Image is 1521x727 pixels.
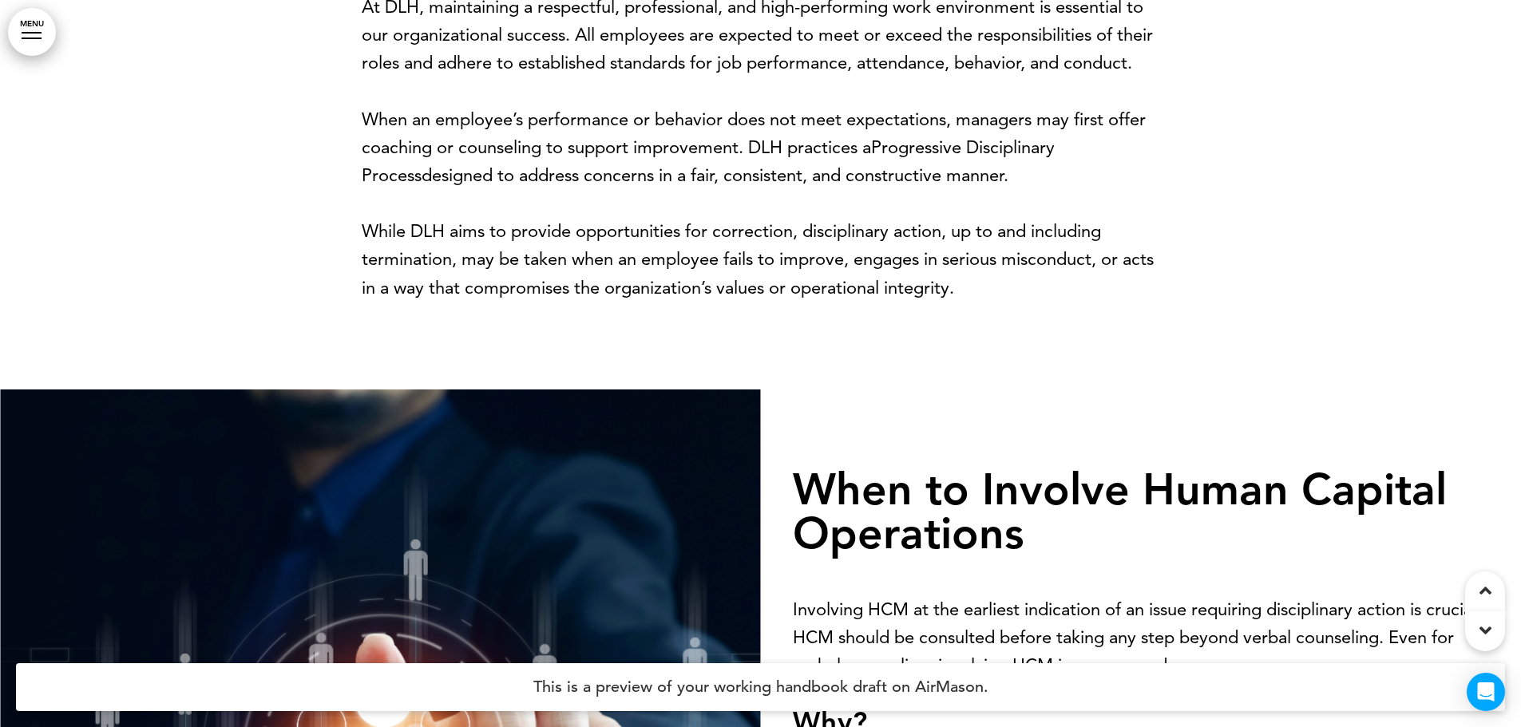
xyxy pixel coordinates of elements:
h4: This is a preview of your working handbook draft on AirMason. [16,663,1505,711]
b: Progressive Disciplinary Process [362,136,1055,186]
p: Involving HCM at the earliest indication of an issue requiring disciplinary action is crucial. HC... [793,595,1490,679]
div: Open Intercom Messenger [1467,673,1505,711]
a: MENU [8,8,56,56]
strong: When to Involve Human Capital Operations [793,463,1447,559]
p: When an employee’s performance or behavior does not meet expectations, managers may first offer c... [362,105,1160,190]
p: While DLH aims to provide opportunities for correction, disciplinary action, up to and including ... [362,217,1160,302]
